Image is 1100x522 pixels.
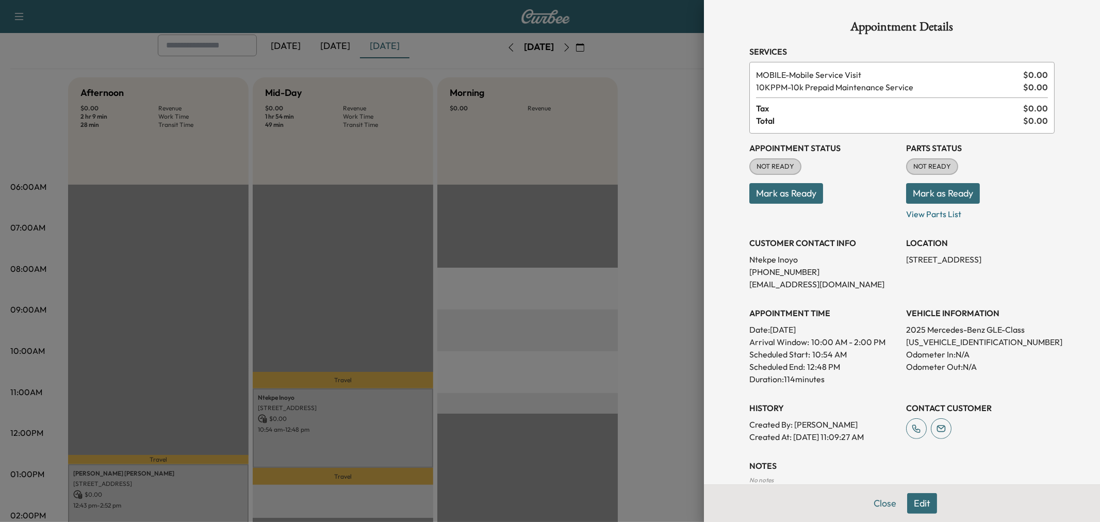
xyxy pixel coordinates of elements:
p: View Parts List [906,204,1055,220]
p: Duration: 114 minutes [749,373,898,385]
p: 10:54 AM [812,348,847,361]
p: Odometer Out: N/A [906,361,1055,373]
h3: APPOINTMENT TIME [749,307,898,319]
span: 10:00 AM - 2:00 PM [811,336,885,348]
h3: NOTES [749,460,1055,472]
h1: Appointment Details [749,21,1055,37]
p: Odometer In: N/A [906,348,1055,361]
button: Mark as Ready [906,183,980,204]
button: Edit [907,493,937,514]
h3: Parts Status [906,142,1055,154]
button: Close [867,493,903,514]
h3: CUSTOMER CONTACT INFO [749,237,898,249]
h3: Appointment Status [749,142,898,154]
div: No notes [749,476,1055,484]
span: $ 0.00 [1023,115,1048,127]
span: Tax [756,102,1023,115]
span: $ 0.00 [1023,69,1048,81]
span: NOT READY [750,161,800,172]
button: Mark as Ready [749,183,823,204]
p: [PHONE_NUMBER] [749,266,898,278]
h3: LOCATION [906,237,1055,249]
p: Date: [DATE] [749,323,898,336]
p: Arrival Window: [749,336,898,348]
h3: Services [749,45,1055,58]
p: Scheduled Start: [749,348,810,361]
h3: CONTACT CUSTOMER [906,402,1055,414]
span: Mobile Service Visit [756,69,1019,81]
p: Created By : [PERSON_NAME] [749,418,898,431]
span: Total [756,115,1023,127]
p: [EMAIL_ADDRESS][DOMAIN_NAME] [749,278,898,290]
span: $ 0.00 [1023,102,1048,115]
p: Ntekpe Inoyo [749,253,898,266]
p: [US_VEHICLE_IDENTIFICATION_NUMBER] [906,336,1055,348]
span: $ 0.00 [1023,81,1048,93]
p: Created At : [DATE] 11:09:27 AM [749,431,898,443]
p: [STREET_ADDRESS] [906,253,1055,266]
p: 2025 Mercedes-Benz GLE-Class [906,323,1055,336]
h3: History [749,402,898,414]
h3: VEHICLE INFORMATION [906,307,1055,319]
span: NOT READY [907,161,957,172]
span: 10k Prepaid Maintenance Service [756,81,1019,93]
p: 12:48 PM [807,361,840,373]
p: Scheduled End: [749,361,805,373]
